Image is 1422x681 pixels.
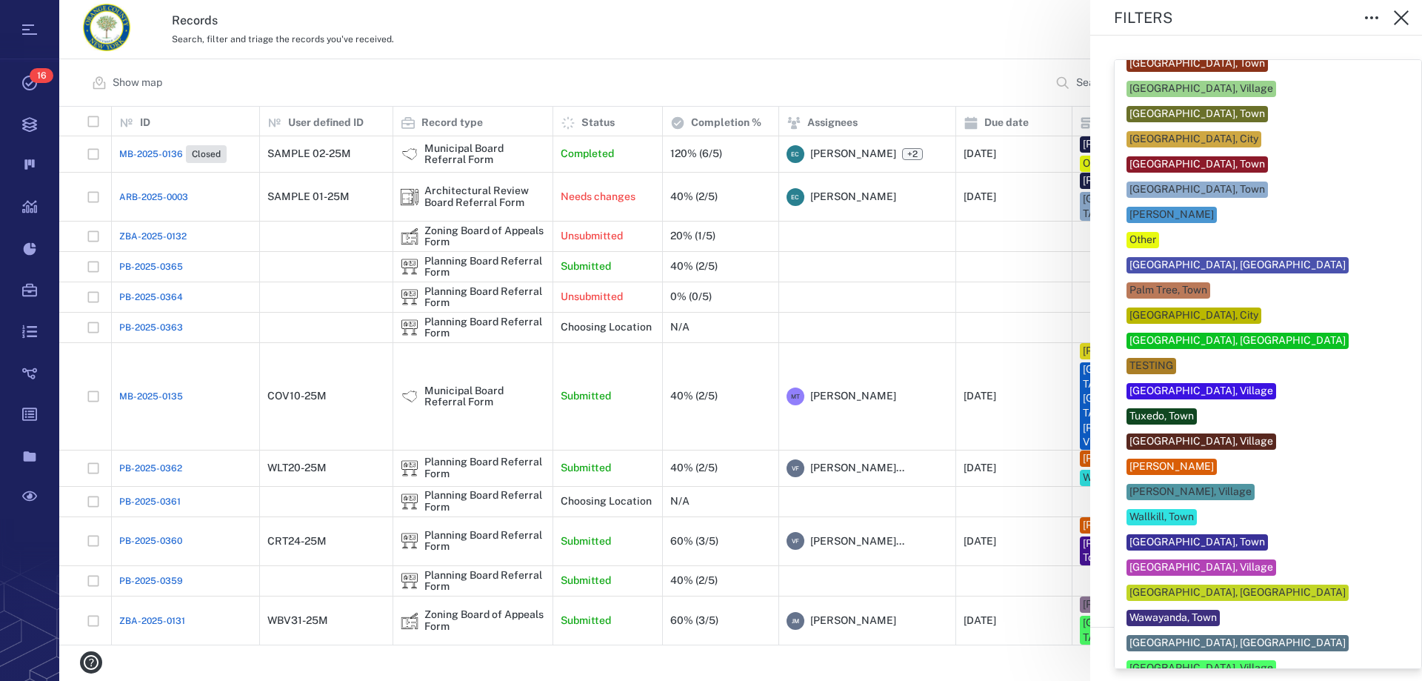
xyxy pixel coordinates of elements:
[1129,132,1258,147] div: [GEOGRAPHIC_DATA], City
[1129,510,1194,525] div: Wallkill, Town
[1129,82,1273,96] div: [GEOGRAPHIC_DATA], Village
[1129,107,1265,122] div: [GEOGRAPHIC_DATA], Town
[1129,485,1252,499] div: [PERSON_NAME], Village
[1129,359,1173,373] div: TESTING
[1129,585,1346,600] div: [GEOGRAPHIC_DATA], [GEOGRAPHIC_DATA]
[1129,157,1265,172] div: [GEOGRAPHIC_DATA], Town
[1129,258,1346,273] div: [GEOGRAPHIC_DATA], [GEOGRAPHIC_DATA]
[1129,56,1265,71] div: [GEOGRAPHIC_DATA], Town
[1129,207,1214,222] div: [PERSON_NAME]
[1129,308,1258,323] div: [GEOGRAPHIC_DATA], City
[1129,409,1194,424] div: Tuxedo, Town
[1129,283,1207,298] div: Palm Tree, Town
[1129,182,1265,197] div: [GEOGRAPHIC_DATA], Town
[1129,384,1273,399] div: [GEOGRAPHIC_DATA], Village
[1129,233,1156,248] div: Other
[1129,661,1273,676] div: [GEOGRAPHIC_DATA], Village
[1129,434,1273,449] div: [GEOGRAPHIC_DATA], Village
[1129,560,1273,575] div: [GEOGRAPHIC_DATA], Village
[1129,535,1265,550] div: [GEOGRAPHIC_DATA], Town
[1129,459,1214,474] div: [PERSON_NAME]
[33,10,64,24] span: Help
[1129,636,1346,651] div: [GEOGRAPHIC_DATA], [GEOGRAPHIC_DATA]
[1129,611,1217,625] div: Wawayanda, Town
[1129,333,1346,348] div: [GEOGRAPHIC_DATA], [GEOGRAPHIC_DATA]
